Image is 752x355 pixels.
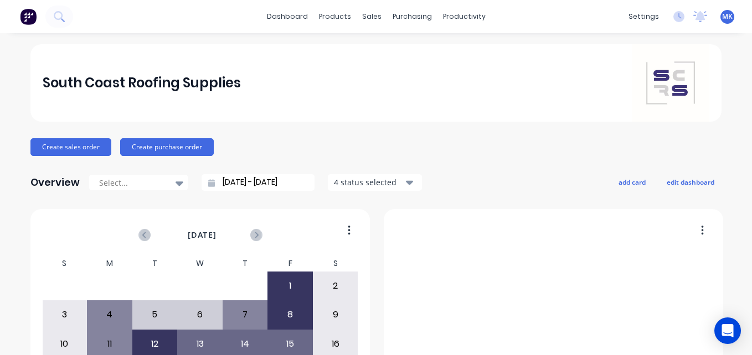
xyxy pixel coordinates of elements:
[660,175,722,189] button: edit dashboard
[30,171,80,194] div: Overview
[223,255,268,272] div: T
[20,8,37,25] img: Factory
[120,138,214,156] button: Create purchase order
[87,301,132,328] div: 4
[623,8,665,25] div: settings
[334,176,404,188] div: 4 status selected
[267,255,313,272] div: F
[30,138,111,156] button: Create sales order
[313,255,358,272] div: S
[133,301,177,328] div: 5
[437,8,491,25] div: productivity
[188,229,217,241] span: [DATE]
[387,8,437,25] div: purchasing
[714,317,741,344] div: Open Intercom Messenger
[611,175,653,189] button: add card
[178,301,222,328] div: 6
[177,255,223,272] div: W
[132,255,178,272] div: T
[42,255,87,272] div: S
[313,301,358,328] div: 9
[357,8,387,25] div: sales
[722,12,733,22] span: MK
[313,272,358,300] div: 2
[328,174,422,191] button: 4 status selected
[268,301,312,328] div: 8
[223,301,267,328] div: 7
[313,8,357,25] div: products
[268,272,312,300] div: 1
[43,72,241,94] div: South Coast Roofing Supplies
[43,301,87,328] div: 3
[632,44,709,122] img: South Coast Roofing Supplies
[261,8,313,25] a: dashboard
[87,255,132,272] div: M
